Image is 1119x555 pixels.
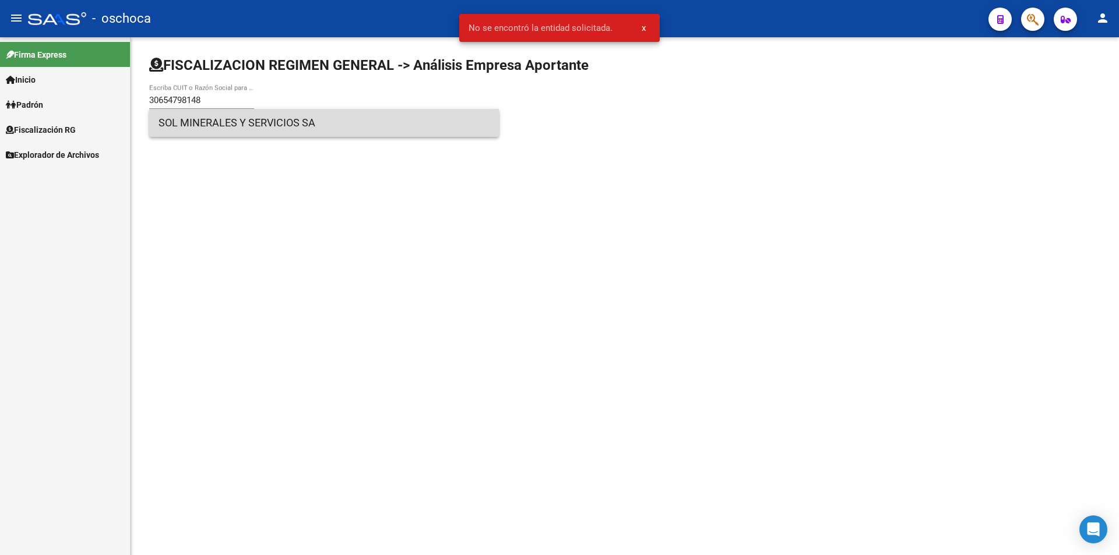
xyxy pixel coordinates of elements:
[6,98,43,111] span: Padrón
[159,109,490,137] span: SOL MINERALES Y SERVICIOS SA
[6,73,36,86] span: Inicio
[6,123,76,136] span: Fiscalización RG
[642,23,646,33] span: x
[149,56,589,75] h1: FISCALIZACION REGIMEN GENERAL -> Análisis Empresa Aportante
[469,22,613,34] span: No se encontró la entidad solicitada.
[6,48,66,61] span: Firma Express
[1079,515,1107,543] div: Open Intercom Messenger
[632,17,655,38] button: x
[1096,11,1110,25] mat-icon: person
[6,149,99,161] span: Explorador de Archivos
[92,6,151,31] span: - oschoca
[9,11,23,25] mat-icon: menu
